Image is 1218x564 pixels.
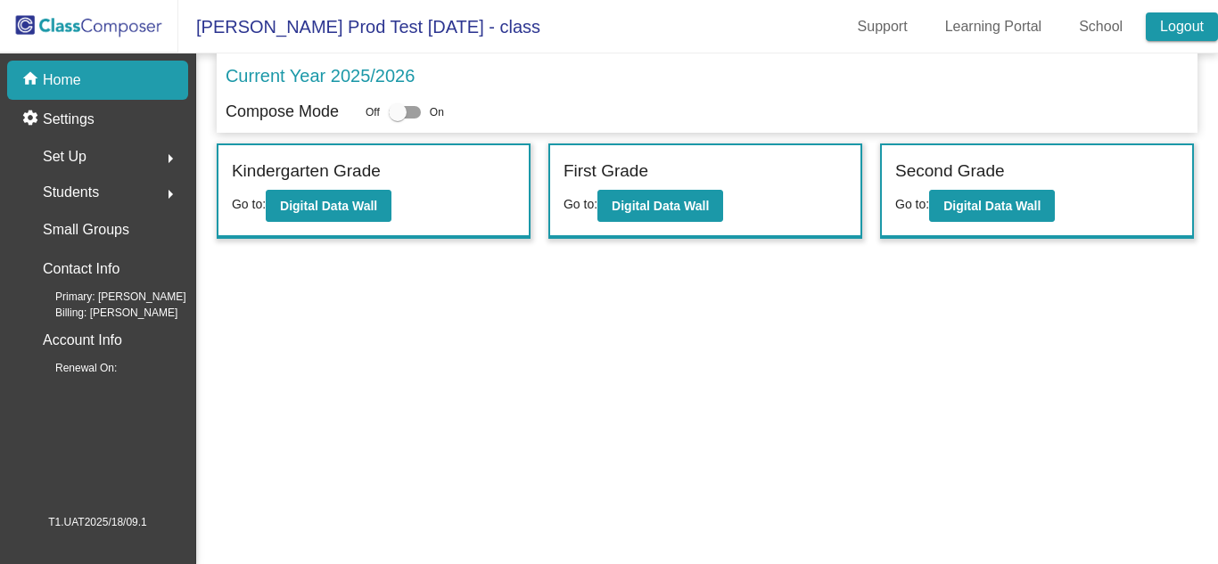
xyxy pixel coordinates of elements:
p: Account Info [43,328,122,353]
span: Renewal On: [27,360,117,376]
label: Kindergarten Grade [232,159,381,184]
a: School [1065,12,1137,41]
span: Students [43,180,99,205]
span: Primary: [PERSON_NAME] [27,289,186,305]
span: On [430,104,444,120]
p: Compose Mode [226,100,339,124]
p: Small Groups [43,217,129,242]
a: Logout [1146,12,1218,41]
span: Go to: [564,197,597,211]
mat-icon: settings [21,109,43,130]
p: Home [43,69,81,91]
mat-icon: arrow_right [160,184,181,205]
b: Digital Data Wall [943,199,1041,213]
b: Digital Data Wall [280,199,377,213]
mat-icon: arrow_right [160,148,181,169]
b: Digital Data Wall [612,199,709,213]
span: Set Up [43,144,86,169]
span: Go to: [895,197,929,211]
a: Learning Portal [931,12,1057,41]
p: Settings [43,109,95,130]
mat-icon: home [21,69,43,91]
a: Support [844,12,922,41]
button: Digital Data Wall [597,190,723,222]
span: Billing: [PERSON_NAME] [27,305,177,321]
span: [PERSON_NAME] Prod Test [DATE] - class [178,12,540,41]
label: Second Grade [895,159,1005,184]
span: Off [366,104,380,120]
label: First Grade [564,159,648,184]
p: Contact Info [43,257,119,282]
p: Current Year 2025/2026 [226,62,415,89]
span: Go to: [232,197,266,211]
button: Digital Data Wall [929,190,1055,222]
button: Digital Data Wall [266,190,391,222]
